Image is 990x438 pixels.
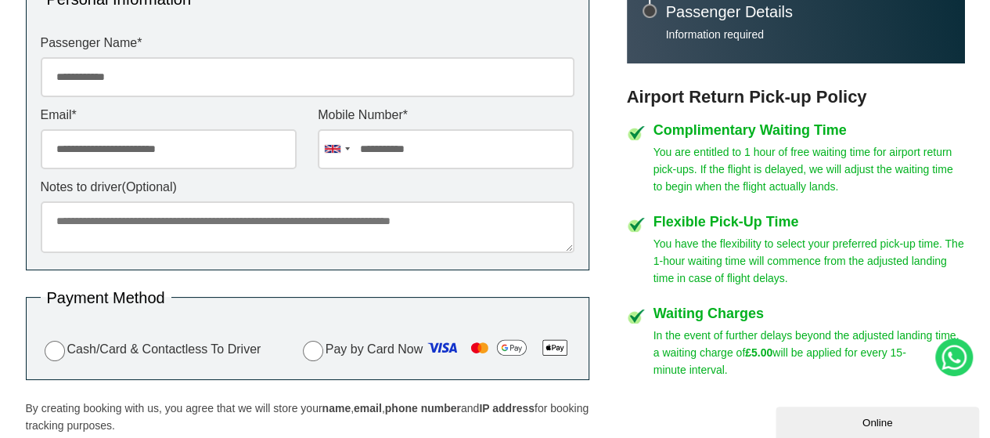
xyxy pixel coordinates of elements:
[41,37,574,49] label: Passenger Name
[26,400,589,434] p: By creating booking with us, you agree that we will store your , , and for booking tracking purpo...
[666,27,949,42] p: Information required
[479,402,535,414] strong: IP address
[745,346,772,359] strong: £5.00
[653,123,965,137] h4: Complimentary Waiting Time
[303,341,323,361] input: Pay by Card Now
[41,338,261,361] label: Cash/Card & Contactless To Driver
[299,335,574,365] label: Pay by Card Now
[653,143,965,195] p: You are entitled to 1 hour of free waiting time for airport return pick-ups. If the flight is del...
[653,306,965,320] h4: Waiting Charges
[627,87,965,107] h3: Airport Return Pick-up Policy
[666,4,949,20] h3: Passenger Details
[653,235,965,287] p: You have the flexibility to select your preferred pick-up time. The 1-hour waiting time will comm...
[122,180,177,194] span: (Optional)
[41,109,297,121] label: Email
[776,404,982,438] iframe: chat widget
[385,402,461,414] strong: phone number
[41,181,574,194] label: Notes to driver
[41,290,171,306] legend: Payment Method
[319,130,355,168] div: United Kingdom: +44
[653,327,965,378] p: In the event of further delays beyond the adjusted landing time, a waiting charge of will be appl...
[318,109,574,121] label: Mobile Number
[45,341,65,361] input: Cash/Card & Contactless To Driver
[354,402,382,414] strong: email
[322,402,351,414] strong: name
[653,215,965,229] h4: Flexible Pick-Up Time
